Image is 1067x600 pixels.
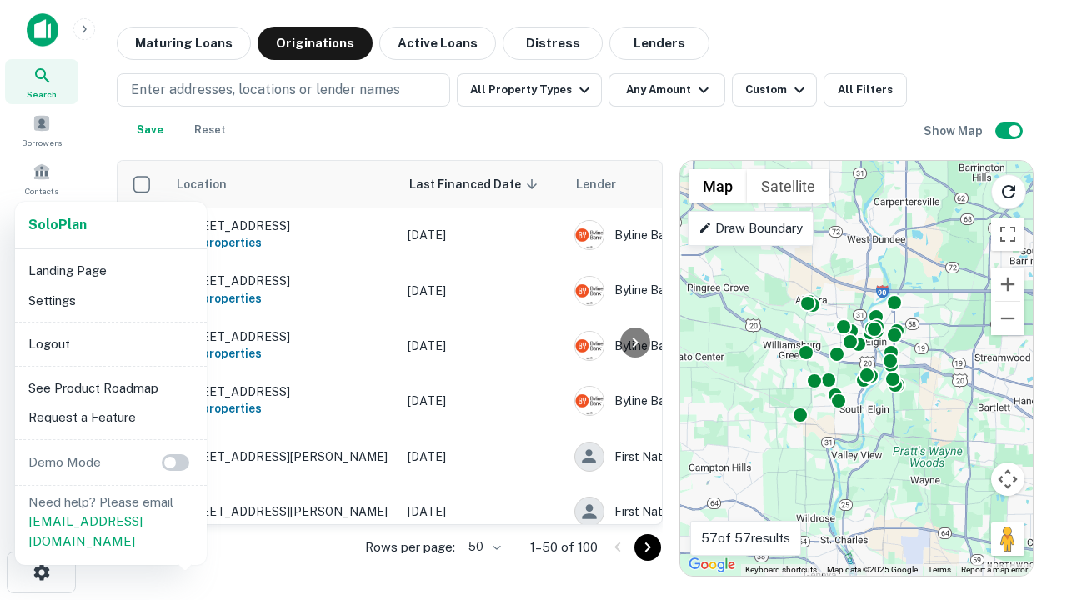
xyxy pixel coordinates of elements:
li: Logout [22,329,200,359]
a: SoloPlan [28,215,87,235]
strong: Solo Plan [28,217,87,232]
li: Request a Feature [22,402,200,432]
a: [EMAIL_ADDRESS][DOMAIN_NAME] [28,514,143,548]
p: Demo Mode [22,452,108,472]
p: Need help? Please email [28,492,193,552]
li: Landing Page [22,256,200,286]
li: Settings [22,286,200,316]
li: See Product Roadmap [22,373,200,403]
iframe: Chat Widget [984,413,1067,493]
